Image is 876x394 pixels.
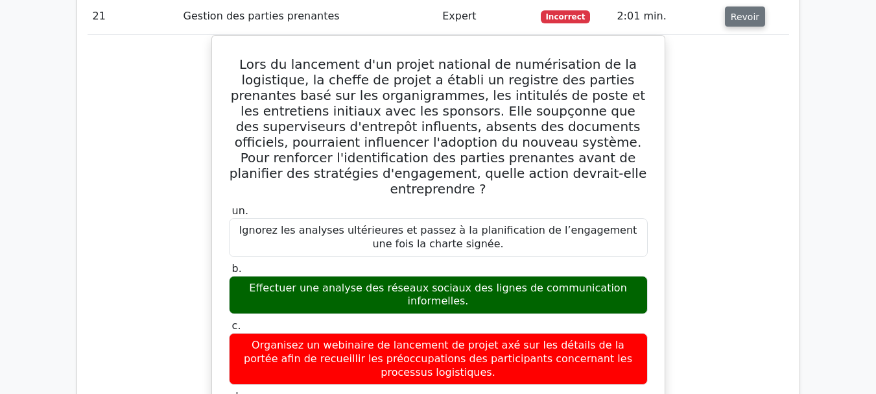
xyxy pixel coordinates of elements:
[230,56,646,197] font: Lors du lancement d'un projet national de numérisation de la logistique, la cheffe de projet a ét...
[244,339,632,378] font: Organisez un webinaire de lancement de projet axé sur les détails de la portée afin de recueillir...
[232,319,241,332] font: c.
[232,204,248,217] font: un.
[93,10,106,22] font: 21
[731,11,759,21] font: Revoir
[183,10,340,22] font: Gestion des parties prenantes
[232,262,242,275] font: b.
[725,6,765,27] button: Revoir
[239,224,637,250] font: Ignorez les analyses ultérieures et passez à la planification de l’engagement une fois la charte ...
[617,10,666,22] font: 2:01 min.
[545,12,585,21] font: Incorrect
[249,282,627,308] font: Effectuer une analyse des réseaux sociaux des lignes de communication informelles.
[442,10,476,22] font: Expert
